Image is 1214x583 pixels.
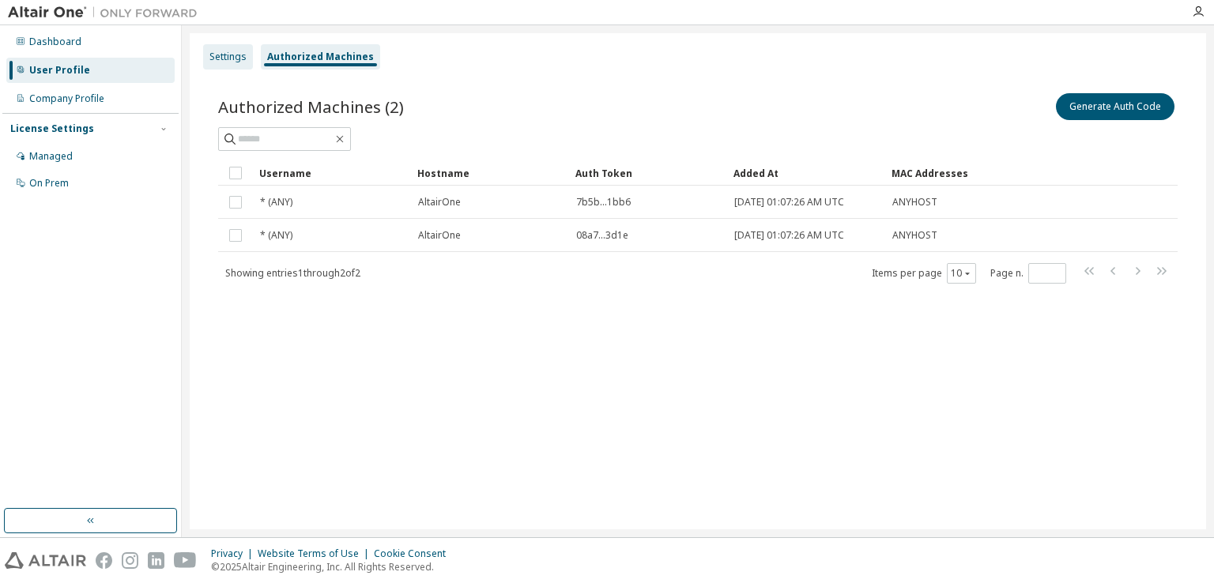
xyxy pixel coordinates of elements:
[29,177,69,190] div: On Prem
[174,552,197,569] img: youtube.svg
[418,229,461,242] span: AltairOne
[374,547,455,560] div: Cookie Consent
[29,92,104,105] div: Company Profile
[218,96,404,118] span: Authorized Machines (2)
[418,196,461,209] span: AltairOne
[892,160,1012,186] div: MAC Addresses
[872,263,976,284] span: Items per page
[734,229,844,242] span: [DATE] 01:07:26 AM UTC
[990,263,1066,284] span: Page n.
[892,229,937,242] span: ANYHOST
[211,560,455,574] p: © 2025 Altair Engineering, Inc. All Rights Reserved.
[734,196,844,209] span: [DATE] 01:07:26 AM UTC
[29,36,81,48] div: Dashboard
[258,547,374,560] div: Website Terms of Use
[10,122,94,135] div: License Settings
[5,552,86,569] img: altair_logo.svg
[209,51,247,63] div: Settings
[576,229,628,242] span: 08a7...3d1e
[29,64,90,77] div: User Profile
[576,196,631,209] span: 7b5b...1bb6
[29,150,73,163] div: Managed
[892,196,937,209] span: ANYHOST
[122,552,138,569] img: instagram.svg
[1056,93,1174,120] button: Generate Auth Code
[267,51,374,63] div: Authorized Machines
[575,160,721,186] div: Auth Token
[148,552,164,569] img: linkedin.svg
[211,547,258,560] div: Privacy
[417,160,563,186] div: Hostname
[96,552,112,569] img: facebook.svg
[225,266,360,280] span: Showing entries 1 through 2 of 2
[951,267,972,280] button: 10
[8,5,205,21] img: Altair One
[260,229,292,242] span: * (ANY)
[733,160,879,186] div: Added At
[260,196,292,209] span: * (ANY)
[259,160,405,186] div: Username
